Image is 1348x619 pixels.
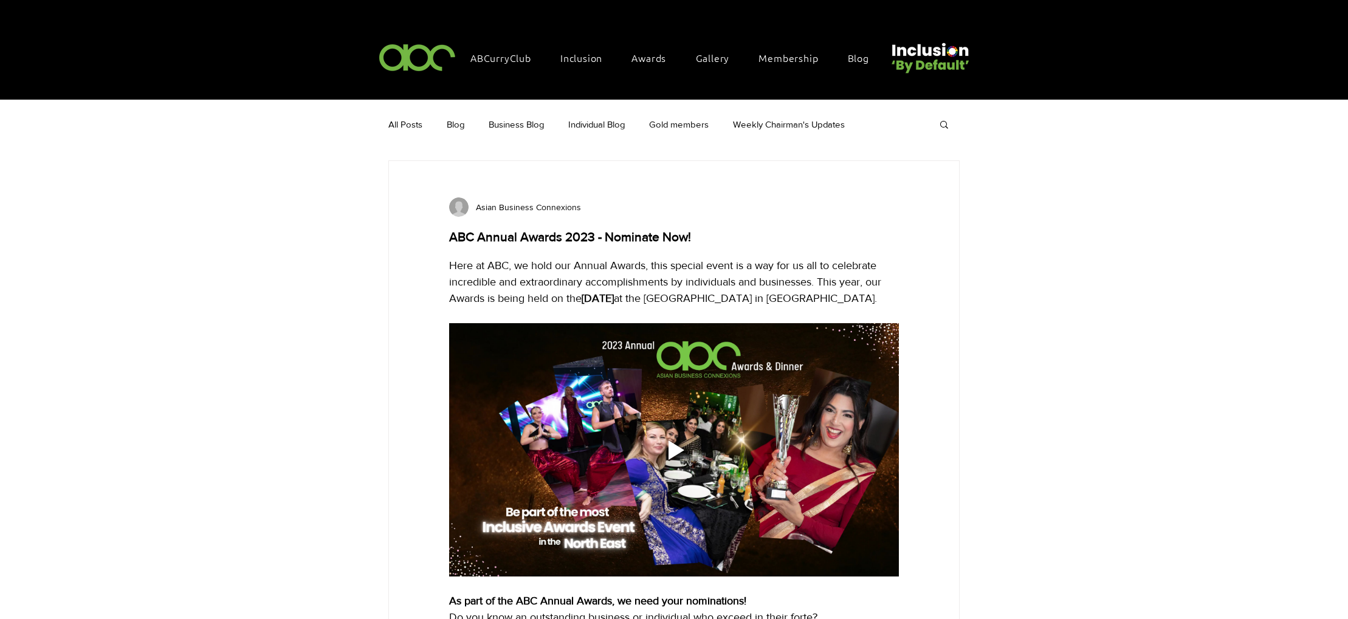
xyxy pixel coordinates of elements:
[649,118,709,131] a: Gold members
[614,292,877,304] span: at the [GEOGRAPHIC_DATA] in [GEOGRAPHIC_DATA].
[631,51,666,64] span: Awards
[568,118,625,131] a: Individual Blog
[625,45,684,70] div: Awards
[848,51,869,64] span: Blog
[376,39,459,75] img: ABC-Logo-Blank-Background-01-01-2.png
[560,51,602,64] span: Inclusion
[449,595,746,607] span: As part of the ABC Annual Awards, we need your nominations!
[387,100,926,148] nav: Blog
[887,33,971,75] img: Untitled design (22).png
[733,118,845,131] a: Weekly Chairman's Updates
[752,45,836,70] a: Membership
[464,45,549,70] a: ABCurryClub
[388,118,422,131] a: All Posts
[758,51,818,64] span: Membership
[582,292,614,304] span: [DATE]
[470,51,531,64] span: ABCurryClub
[690,45,748,70] a: Gallery
[449,323,899,576] button: Play video
[449,259,884,304] span: Here at ABC, we hold our Annual Awards, this special event is a way for us all to celebrate incre...
[842,45,887,70] a: Blog
[489,118,544,131] a: Business Blog
[554,45,621,70] div: Inclusion
[464,45,887,70] nav: Site
[696,51,730,64] span: Gallery
[938,119,950,129] div: Search
[447,118,464,131] a: Blog
[449,228,899,245] h1: ABC Annual Awards 2023 - Nominate Now!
